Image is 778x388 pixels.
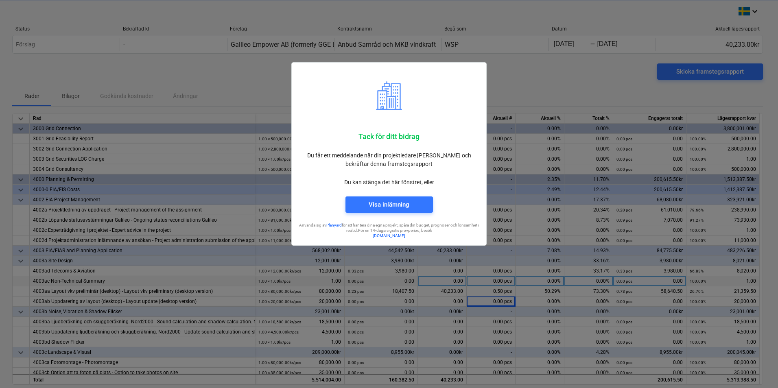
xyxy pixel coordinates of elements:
p: Tack för ditt bidrag [298,132,480,142]
a: Planyard [326,223,342,227]
p: Du kan stänga det här fönstret, eller [298,178,480,187]
a: [DOMAIN_NAME] [373,233,405,238]
p: Du får ett meddelande när din projektledare [PERSON_NAME] och bekräftar denna framstegsrapport [298,151,480,168]
div: Visa inlämning [369,199,409,210]
button: Visa inlämning [345,196,433,213]
p: Använda sig av för att hantera dina egna projekt, spåra din budget, prognoser och lönsamhet i rea... [298,222,480,233]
